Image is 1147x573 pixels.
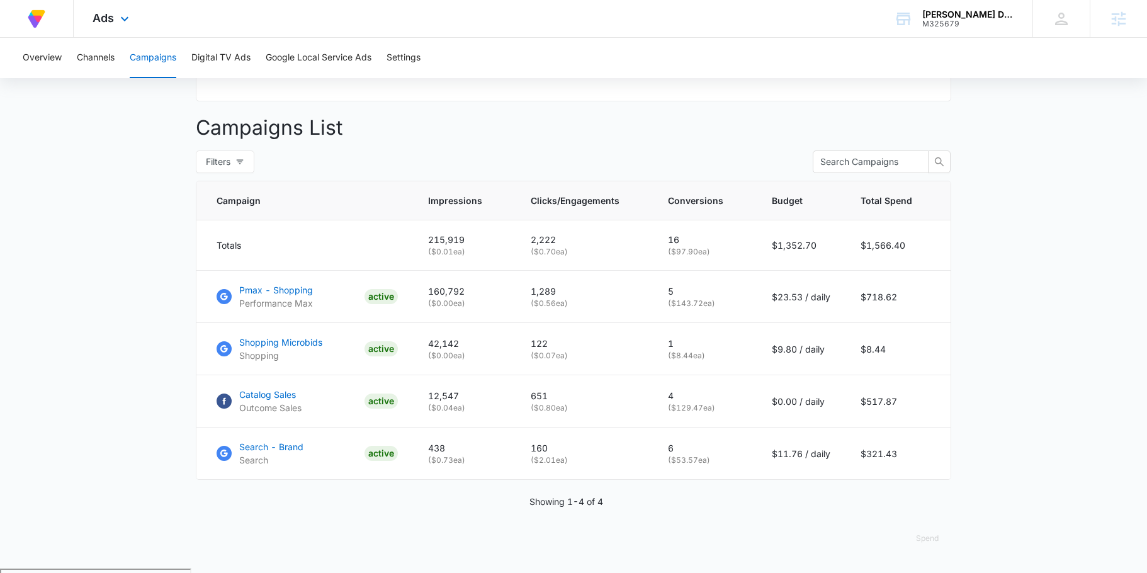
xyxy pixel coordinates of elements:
img: Google Ads [217,289,232,304]
p: 1,289 [531,285,638,298]
p: 215,919 [428,233,500,246]
p: 4 [668,389,742,402]
div: ACTIVE [364,446,398,461]
img: website_grey.svg [20,33,30,43]
td: $517.87 [845,375,951,428]
span: Campaign [217,194,380,207]
div: Domain Overview [48,74,113,82]
p: Shopping Microbids [239,336,322,349]
p: ( $0.80 ea) [531,402,638,414]
td: $8.44 [845,323,951,375]
p: 1 [668,337,742,350]
img: Google Ads [217,341,232,356]
p: 5 [668,285,742,298]
p: ( $0.07 ea) [531,350,638,361]
button: search [928,150,951,173]
div: account name [922,9,1014,20]
button: Google Local Service Ads [266,38,371,78]
button: Filters [196,150,254,173]
img: logo_orange.svg [20,20,30,30]
p: 16 [668,233,742,246]
td: $1,566.40 [845,220,951,271]
button: Settings [387,38,421,78]
div: ACTIVE [364,289,398,304]
p: Shopping [239,349,322,362]
span: Total Spend [861,194,912,207]
p: 122 [531,337,638,350]
button: Overview [23,38,62,78]
p: 160,792 [428,285,500,298]
div: account id [922,20,1014,28]
p: $1,352.70 [772,239,830,252]
p: 2,222 [531,233,638,246]
div: v 4.0.25 [35,20,62,30]
p: Pmax - Shopping [239,283,313,297]
p: ( $0.01 ea) [428,246,500,258]
p: $23.53 / daily [772,290,830,304]
p: ( $0.70 ea) [531,246,638,258]
img: Volusion [25,8,48,30]
p: $9.80 / daily [772,343,830,356]
div: Domain: [DOMAIN_NAME] [33,33,138,43]
a: FacebookCatalog SalesOutcome SalesACTIVE [217,388,398,414]
img: Google Ads [217,446,232,461]
td: $321.43 [845,428,951,480]
p: ( $53.57 ea) [668,455,742,466]
p: ( $0.00 ea) [428,350,500,361]
p: ( $0.04 ea) [428,402,500,414]
p: Catalog Sales [239,388,302,401]
p: ( $0.56 ea) [531,298,638,309]
img: tab_domain_overview_orange.svg [34,73,44,83]
span: Conversions [668,194,723,207]
p: 438 [428,441,500,455]
p: ( $97.90 ea) [668,246,742,258]
a: Google AdsSearch - BrandSearchACTIVE [217,440,398,467]
p: ( $143.72 ea) [668,298,742,309]
p: 6 [668,441,742,455]
p: 12,547 [428,389,500,402]
p: 42,142 [428,337,500,350]
button: Channels [77,38,115,78]
span: Clicks/Engagements [531,194,619,207]
p: ( $0.00 ea) [428,298,500,309]
p: Performance Max [239,297,313,310]
p: ( $129.47 ea) [668,402,742,414]
span: Filters [206,155,230,169]
p: $11.76 / daily [772,447,830,460]
a: Google AdsPmax - ShoppingPerformance MaxACTIVE [217,283,398,310]
p: Campaigns List [196,113,951,143]
p: $0.00 / daily [772,395,830,408]
p: 651 [531,389,638,402]
button: Campaigns [130,38,176,78]
p: Showing 1-4 of 4 [529,495,603,508]
p: 160 [531,441,638,455]
img: Facebook [217,394,232,409]
div: ACTIVE [364,341,398,356]
td: $718.62 [845,271,951,323]
span: Impressions [428,194,482,207]
input: Search Campaigns [820,155,911,169]
p: ( $2.01 ea) [531,455,638,466]
p: Search [239,453,303,467]
img: tab_keywords_by_traffic_grey.svg [125,73,135,83]
span: Budget [772,194,812,207]
button: Spend [903,523,951,553]
div: Keywords by Traffic [139,74,212,82]
p: Search - Brand [239,440,303,453]
a: Google AdsShopping MicrobidsShoppingACTIVE [217,336,398,362]
p: Outcome Sales [239,401,302,414]
span: search [929,157,950,167]
div: Totals [217,239,398,252]
button: Digital TV Ads [191,38,251,78]
span: Ads [93,11,114,25]
p: ( $0.73 ea) [428,455,500,466]
div: ACTIVE [364,394,398,409]
p: ( $8.44 ea) [668,350,742,361]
